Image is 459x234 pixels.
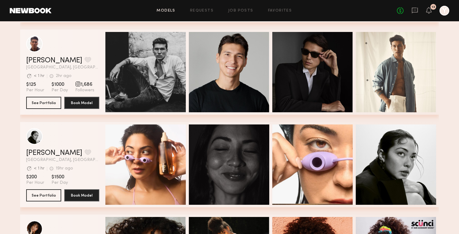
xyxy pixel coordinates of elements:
button: Book Model [64,189,99,201]
a: Requests [190,9,214,13]
span: 1,686 [75,82,94,88]
div: < 1 hr [34,74,44,78]
div: 13 [432,5,435,9]
span: $1000 [51,82,68,88]
div: 19hr ago [56,166,73,171]
span: Per Day [51,180,68,186]
a: Favorites [268,9,292,13]
span: $200 [26,174,44,180]
span: Per Hour [26,88,44,93]
span: Per Hour [26,180,44,186]
span: $1500 [51,174,68,180]
a: Y [440,6,449,16]
a: [PERSON_NAME] [26,149,82,157]
div: < 1 hr [34,166,44,171]
a: Job Posts [228,9,253,13]
a: [PERSON_NAME] [26,57,82,64]
span: Followers [75,88,94,93]
div: 2hr ago [56,74,72,78]
span: Per Day [51,88,68,93]
button: See Portfolio [26,189,61,201]
span: $125 [26,82,44,88]
a: Models [157,9,175,13]
button: See Portfolio [26,97,61,109]
span: [GEOGRAPHIC_DATA], [GEOGRAPHIC_DATA] [26,65,99,70]
button: Book Model [64,97,99,109]
span: [GEOGRAPHIC_DATA], [GEOGRAPHIC_DATA] [26,158,99,162]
